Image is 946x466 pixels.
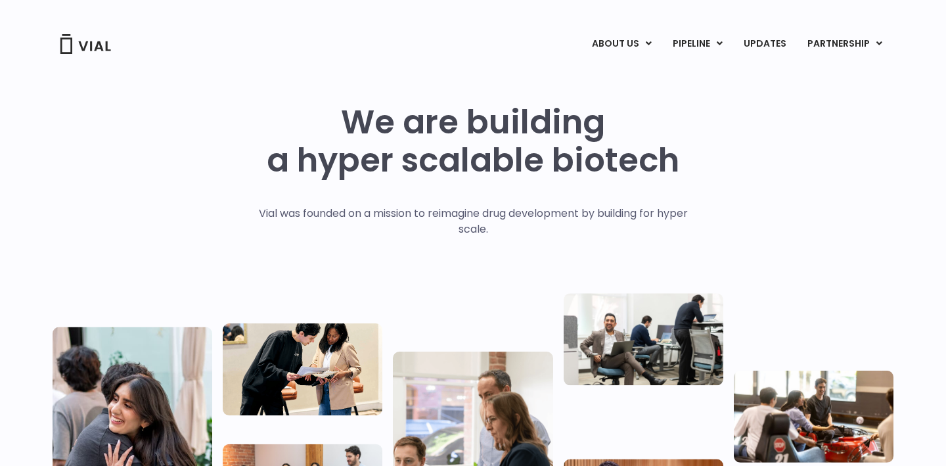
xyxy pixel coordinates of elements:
a: UPDATES [733,33,796,55]
a: PIPELINEMenu Toggle [662,33,732,55]
a: PARTNERSHIPMenu Toggle [797,33,893,55]
p: Vial was founded on a mission to reimagine drug development by building for hyper scale. [245,206,702,237]
img: Group of people playing whirlyball [734,370,893,462]
a: ABOUT USMenu Toggle [581,33,662,55]
img: Vial Logo [59,34,112,54]
img: Three people working in an office [564,293,723,385]
img: Two people looking at a paper talking. [223,323,382,415]
h1: We are building a hyper scalable biotech [267,103,679,179]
